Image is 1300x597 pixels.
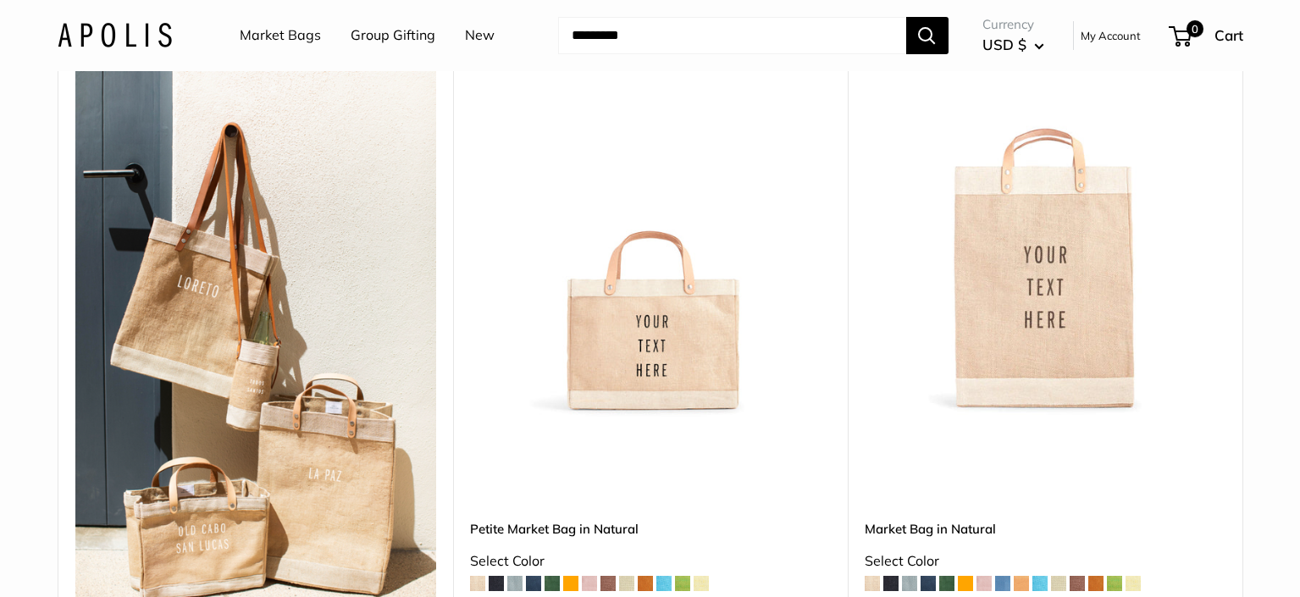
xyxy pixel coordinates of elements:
a: 0 Cart [1170,22,1243,49]
span: USD $ [982,36,1026,53]
img: Market Bag in Natural [865,57,1225,417]
input: Search... [558,17,906,54]
a: Market Bag in Natural [865,519,1225,539]
a: My Account [1081,25,1141,46]
a: Market Bags [240,23,321,48]
a: Group Gifting [351,23,435,48]
span: Cart [1214,26,1243,44]
a: Petite Market Bag in Natural [470,519,831,539]
div: Select Color [470,549,831,574]
button: Search [906,17,949,54]
div: Select Color [865,549,1225,574]
span: Currency [982,13,1044,36]
img: Apolis [58,23,172,47]
img: Petite Market Bag in Natural [470,57,831,417]
a: Market Bag in NaturalMarket Bag in Natural [865,57,1225,417]
button: USD $ [982,31,1044,58]
a: New [465,23,495,48]
span: 0 [1186,20,1203,37]
a: Petite Market Bag in Naturaldescription_Effortless style that elevates every moment [470,57,831,417]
